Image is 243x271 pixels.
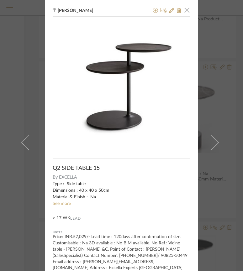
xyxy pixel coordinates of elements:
span: Lead [71,216,81,221]
span: EXCELLA [59,174,190,181]
span: [PERSON_NAME] [58,8,103,13]
span: Q2 SIDE TABLE 15 [53,165,100,172]
a: See more [53,201,71,206]
button: Close [181,4,193,16]
div: 0 [53,17,190,153]
img: d8506740-f1cc-4f2f-8ec5-6ba62cd5b845_436x436.jpg [57,17,186,153]
div: Notes [53,229,190,236]
span: > 17 WK [53,215,71,221]
span: By [53,174,58,181]
div: Type : Side table Dimensions : 40 x 40 x 50cm Material & Finish : Na Product Description : Na Add... [53,181,190,201]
